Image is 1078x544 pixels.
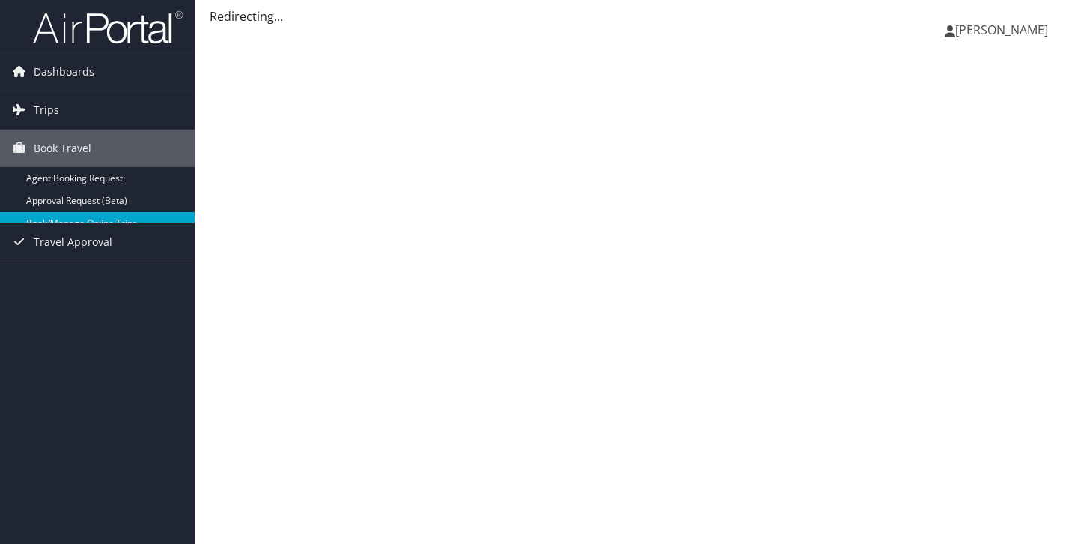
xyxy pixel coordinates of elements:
[33,10,183,45] img: airportal-logo.png
[34,91,59,129] span: Trips
[34,53,94,91] span: Dashboards
[34,223,112,261] span: Travel Approval
[34,130,91,167] span: Book Travel
[955,22,1048,38] span: [PERSON_NAME]
[210,7,1063,25] div: Redirecting...
[945,7,1063,52] a: [PERSON_NAME]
